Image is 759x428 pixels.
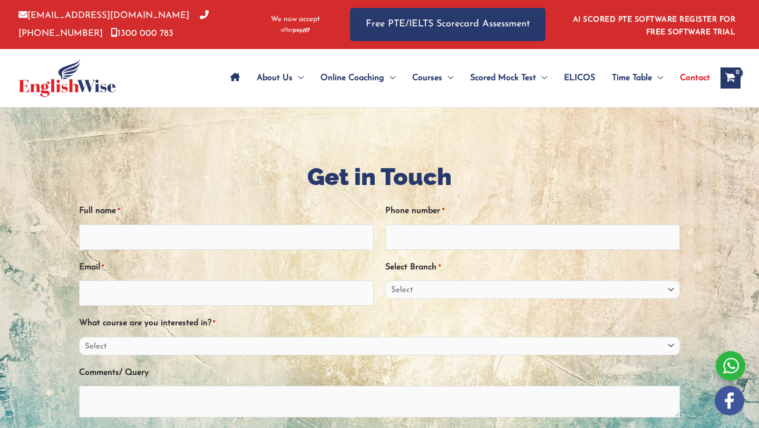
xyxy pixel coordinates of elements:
[111,29,173,38] a: 1300 000 783
[715,386,744,415] img: white-facebook.png
[573,16,736,36] a: AI SCORED PTE SOFTWARE REGISTER FOR FREE SOFTWARE TRIAL
[385,202,444,220] label: Phone number
[248,60,312,96] a: About UsMenu Toggle
[18,11,189,20] a: [EMAIL_ADDRESS][DOMAIN_NAME]
[79,364,149,382] label: Comments/ Query
[271,14,320,25] span: We now accept
[384,60,395,96] span: Menu Toggle
[442,60,453,96] span: Menu Toggle
[18,59,116,97] img: cropped-ew-logo
[721,67,741,89] a: View Shopping Cart, empty
[412,60,442,96] span: Courses
[79,202,120,220] label: Full name
[680,60,710,96] span: Contact
[470,60,536,96] span: Scored Mock Test
[18,11,209,37] a: [PHONE_NUMBER]
[257,60,293,96] span: About Us
[385,259,440,276] label: Select Branch
[462,60,556,96] a: Scored Mock TestMenu Toggle
[612,60,652,96] span: Time Table
[564,60,595,96] span: ELICOS
[672,60,710,96] a: Contact
[79,160,680,193] h1: Get in Touch
[293,60,304,96] span: Menu Toggle
[652,60,663,96] span: Menu Toggle
[281,27,310,33] img: Afterpay-Logo
[567,7,741,42] aside: Header Widget 1
[350,8,546,41] a: Free PTE/IELTS Scorecard Assessment
[604,60,672,96] a: Time TableMenu Toggle
[312,60,404,96] a: Online CoachingMenu Toggle
[556,60,604,96] a: ELICOS
[404,60,462,96] a: CoursesMenu Toggle
[222,60,710,96] nav: Site Navigation: Main Menu
[320,60,384,96] span: Online Coaching
[79,315,215,332] label: What course are you interested in?
[79,259,104,276] label: Email
[536,60,547,96] span: Menu Toggle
